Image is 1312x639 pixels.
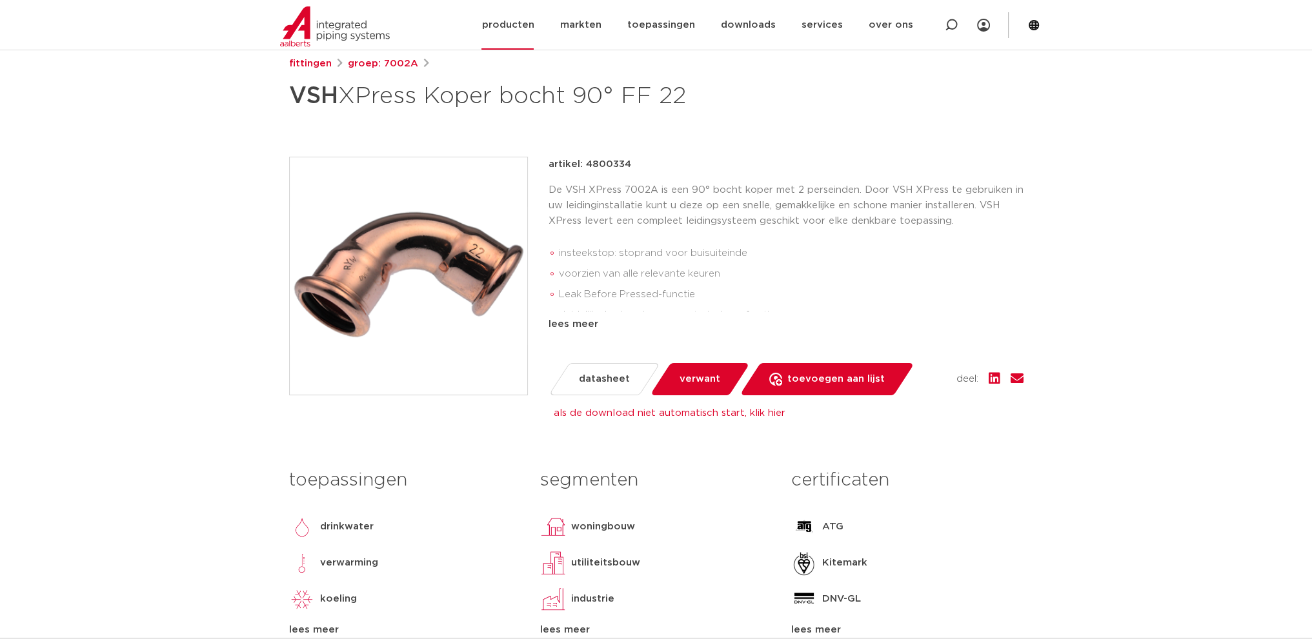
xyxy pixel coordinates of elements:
span: datasheet [579,369,630,389]
p: woningbouw [571,519,635,535]
div: lees meer [549,317,1024,332]
li: duidelijke herkenning van materiaal en afmeting [559,305,1024,326]
h3: certificaten [791,467,1023,493]
h3: segmenten [540,467,772,493]
p: koeling [320,591,357,607]
span: toevoegen aan lijst [787,369,885,389]
p: DNV-GL [822,591,861,607]
li: Leak Before Pressed-functie [559,284,1024,305]
div: lees meer [540,622,772,638]
img: industrie [540,586,566,612]
a: datasheet [548,363,660,395]
a: verwant [649,363,749,395]
span: verwant [680,369,720,389]
a: fittingen [289,56,332,72]
img: DNV-GL [791,586,817,612]
p: industrie [571,591,614,607]
img: drinkwater [289,514,315,540]
div: lees meer [289,622,521,638]
p: De VSH XPress 7002A is een 90° bocht koper met 2 perseinden. Door VSH XPress te gebruiken in uw l... [549,182,1024,229]
li: insteekstop: stoprand voor buisuiteinde [559,243,1024,264]
h1: XPress Koper bocht 90° FF 22 [289,77,774,115]
p: verwarming [320,555,378,571]
p: drinkwater [320,519,374,535]
li: voorzien van alle relevante keuren [559,264,1024,284]
img: woningbouw [540,514,566,540]
img: Kitemark [791,550,817,576]
p: utiliteitsbouw [571,555,640,571]
div: lees meer [791,622,1023,638]
a: als de download niet automatisch start, klik hier [554,408,785,418]
img: verwarming [289,550,315,576]
a: groep: 7002A [348,56,418,72]
img: Product Image for VSH XPress Koper bocht 90° FF 22 [290,157,527,395]
img: utiliteitsbouw [540,550,566,576]
h3: toepassingen [289,467,521,493]
span: deel: [956,371,978,387]
p: artikel: 4800334 [549,157,631,172]
strong: VSH [289,84,338,108]
p: ATG [822,519,843,535]
img: ATG [791,514,817,540]
img: koeling [289,586,315,612]
p: Kitemark [822,555,867,571]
